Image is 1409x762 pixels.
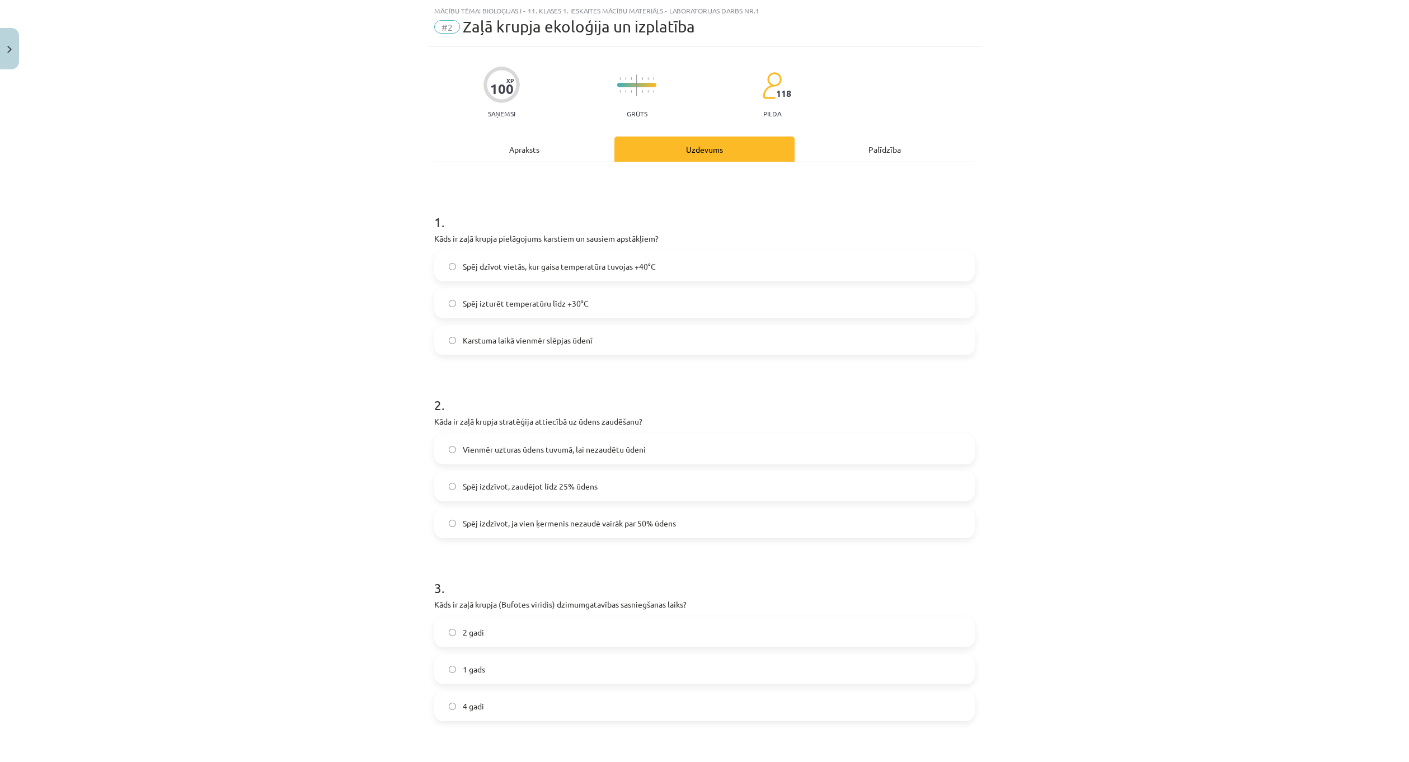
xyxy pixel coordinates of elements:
[463,444,646,455] span: Vienmēr uzturas ūdens tuvumā, lai nezaudētu ūdeni
[463,261,656,272] span: Spēj dzīvot vietās, kur gaisa temperatūra tuvojas +40°C
[647,90,649,93] img: icon-short-line-57e1e144782c952c97e751825c79c345078a6d821885a25fce030b3d8c18986b.svg
[463,335,593,346] span: Karstuma laikā vienmēr slēpjas ūdenī
[776,88,791,98] span: 118
[434,416,975,427] p: Kāda ir zaļā krupja stratēģija attiecībā uz ūdens zaudēšanu?
[463,664,485,675] span: 1 gads
[434,137,614,162] div: Apraksts
[631,90,632,93] img: icon-short-line-57e1e144782c952c97e751825c79c345078a6d821885a25fce030b3d8c18986b.svg
[647,77,649,80] img: icon-short-line-57e1e144782c952c97e751825c79c345078a6d821885a25fce030b3d8c18986b.svg
[653,77,654,80] img: icon-short-line-57e1e144782c952c97e751825c79c345078a6d821885a25fce030b3d8c18986b.svg
[434,20,460,34] span: #2
[449,263,456,270] input: Spēj dzīvot vietās, kur gaisa temperatūra tuvojas +40°C
[434,195,975,229] h1: 1 .
[449,337,456,344] input: Karstuma laikā vienmēr slēpjas ūdenī
[625,77,626,80] img: icon-short-line-57e1e144782c952c97e751825c79c345078a6d821885a25fce030b3d8c18986b.svg
[449,446,456,453] input: Vienmēr uzturas ūdens tuvumā, lai nezaudētu ūdeni
[653,90,654,93] img: icon-short-line-57e1e144782c952c97e751825c79c345078a6d821885a25fce030b3d8c18986b.svg
[627,110,647,117] p: Grūts
[795,137,975,162] div: Palīdzība
[449,483,456,490] input: Spēj izdzīvot, zaudējot līdz 25% ūdens
[434,7,975,15] div: Mācību tēma: Bioloģijas i - 11. klases 1. ieskaites mācību materiāls - laboratorijas darbs nr.1
[449,629,456,636] input: 2 gadi
[463,298,589,309] span: Spēj izturēt temperatūru līdz +30°C
[449,703,456,710] input: 4 gadi
[625,90,626,93] img: icon-short-line-57e1e144782c952c97e751825c79c345078a6d821885a25fce030b3d8c18986b.svg
[619,90,621,93] img: icon-short-line-57e1e144782c952c97e751825c79c345078a6d821885a25fce030b3d8c18986b.svg
[463,518,676,529] span: Spēj izdzīvot, ja vien ķermenis nezaudē vairāk par 50% ūdens
[631,77,632,80] img: icon-short-line-57e1e144782c952c97e751825c79c345078a6d821885a25fce030b3d8c18986b.svg
[463,627,484,638] span: 2 gadi
[449,666,456,673] input: 1 gads
[642,77,643,80] img: icon-short-line-57e1e144782c952c97e751825c79c345078a6d821885a25fce030b3d8c18986b.svg
[506,77,514,83] span: XP
[463,17,695,36] span: Zaļā krupja ekoloģija un izplatība
[490,81,514,97] div: 100
[483,110,520,117] p: Saņemsi
[636,74,637,96] img: icon-long-line-d9ea69661e0d244f92f715978eff75569469978d946b2353a9bb055b3ed8787d.svg
[763,110,781,117] p: pilda
[762,72,782,100] img: students-c634bb4e5e11cddfef0936a35e636f08e4e9abd3cc4e673bd6f9a4125e45ecb1.svg
[449,300,456,307] input: Spēj izturēt temperatūru līdz +30°C
[619,77,621,80] img: icon-short-line-57e1e144782c952c97e751825c79c345078a6d821885a25fce030b3d8c18986b.svg
[642,90,643,93] img: icon-short-line-57e1e144782c952c97e751825c79c345078a6d821885a25fce030b3d8c18986b.svg
[463,481,598,492] span: Spēj izdzīvot, zaudējot līdz 25% ūdens
[449,520,456,527] input: Spēj izdzīvot, ja vien ķermenis nezaudē vairāk par 50% ūdens
[463,700,484,712] span: 4 gadi
[7,46,12,53] img: icon-close-lesson-0947bae3869378f0d4975bcd49f059093ad1ed9edebbc8119c70593378902aed.svg
[434,378,975,412] h1: 2 .
[434,233,975,244] p: Kāds ir zaļā krupja pielāgojums karstiem un sausiem apstākļiem?
[434,561,975,595] h1: 3 .
[614,137,795,162] div: Uzdevums
[434,599,975,610] p: Kāds ir zaļā krupja (Bufotes viridis) dzimumgatavības sasniegšanas laiks?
